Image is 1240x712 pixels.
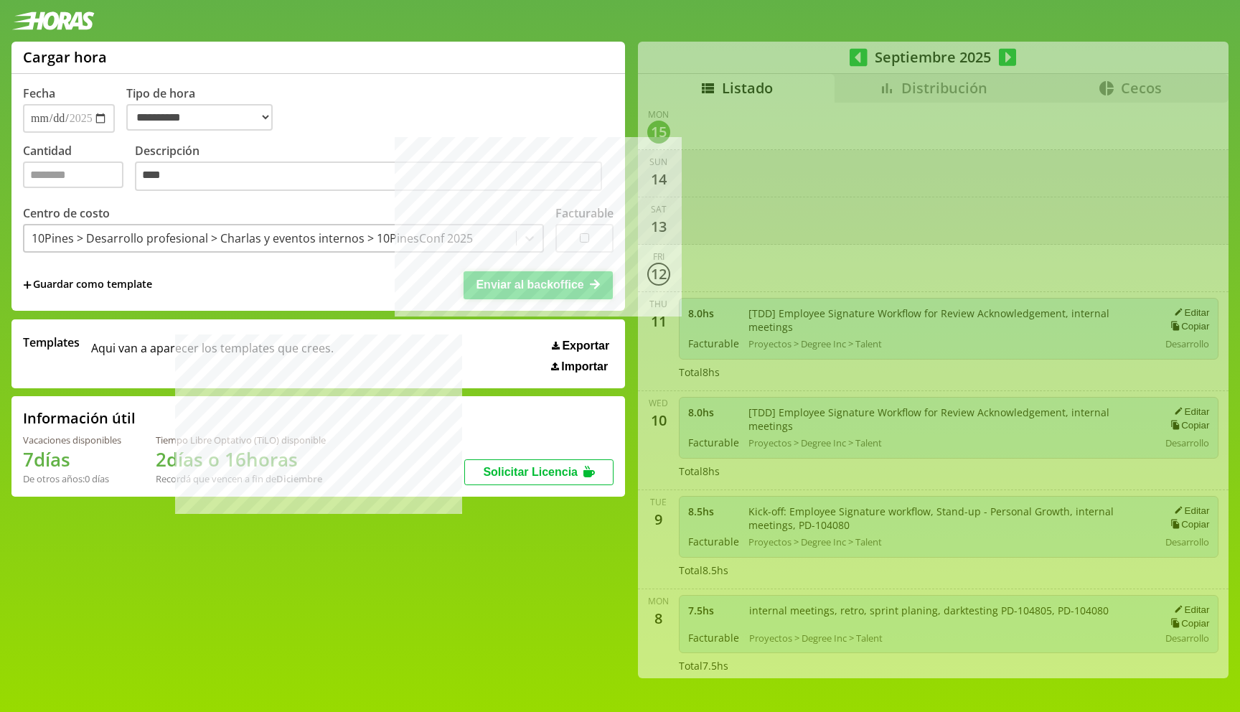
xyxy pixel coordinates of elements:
div: De otros años: 0 días [23,472,121,485]
span: Enviar al backoffice [476,278,583,291]
label: Cantidad [23,143,135,195]
img: logotipo [11,11,95,30]
textarea: Descripción [135,161,602,192]
div: Vacaciones disponibles [23,434,121,446]
button: Solicitar Licencia [464,459,614,485]
b: Diciembre [276,472,322,485]
span: Importar [561,360,608,373]
div: Recordá que vencen a fin de [156,472,326,485]
label: Centro de costo [23,205,110,221]
h1: 7 días [23,446,121,472]
span: Aqui van a aparecer los templates que crees. [91,334,334,373]
span: Templates [23,334,80,350]
h2: Información útil [23,408,136,428]
select: Tipo de hora [126,104,273,131]
h1: Cargar hora [23,47,107,67]
label: Tipo de hora [126,85,284,133]
input: Cantidad [23,161,123,188]
span: Solicitar Licencia [483,466,578,478]
button: Exportar [548,339,614,353]
button: Enviar al backoffice [464,271,613,299]
div: 10Pines > Desarrollo profesional > Charlas y eventos internos > 10PinesConf 2025 [32,230,473,246]
span: Exportar [562,339,609,352]
span: +Guardar como template [23,277,152,293]
label: Descripción [135,143,614,195]
label: Fecha [23,85,55,101]
label: Facturable [555,205,614,221]
div: Tiempo Libre Optativo (TiLO) disponible [156,434,326,446]
h1: 2 días o 16 horas [156,446,326,472]
span: + [23,277,32,293]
